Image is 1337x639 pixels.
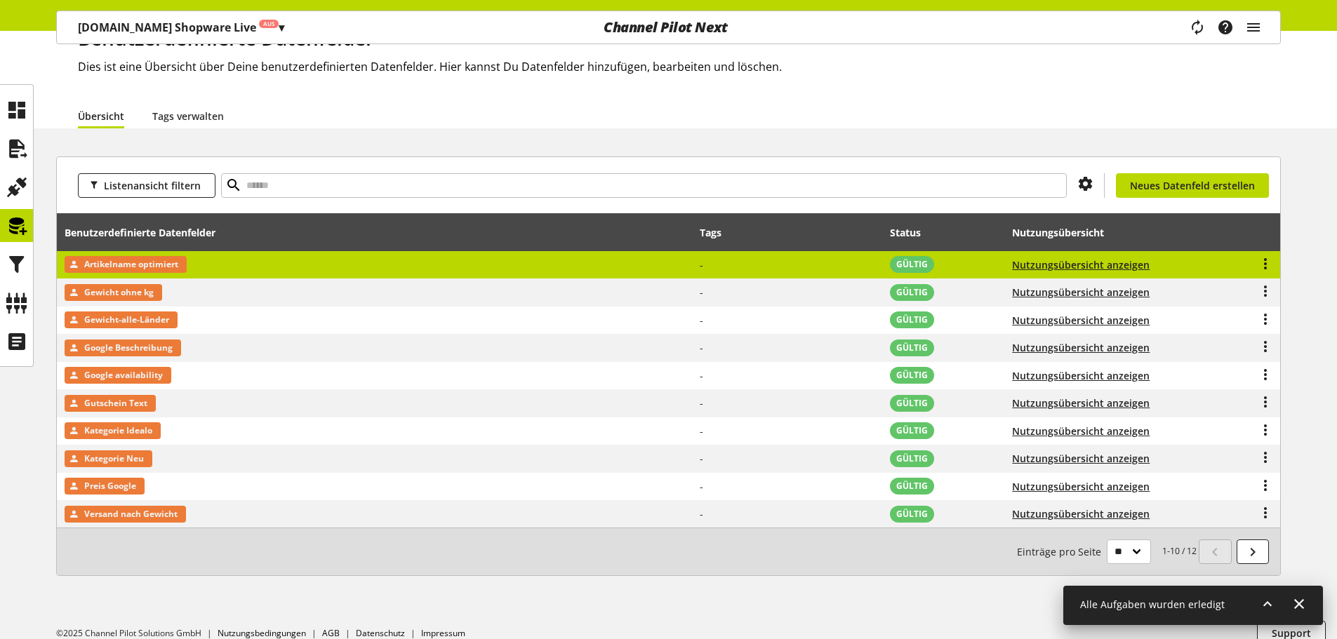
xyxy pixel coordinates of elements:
div: Benutzerdefinierte Datenfelder [65,225,230,240]
span: GÜLTIG [896,258,928,271]
button: Nutzungsübersicht anzeigen [1012,479,1150,494]
a: Tags verwalten [152,109,224,123]
button: Nutzungsübersicht anzeigen [1012,396,1150,410]
span: - [700,314,703,327]
span: Google availability [84,367,163,384]
span: Gewicht ohne kg [84,284,154,301]
button: Nutzungsübersicht anzeigen [1012,424,1150,438]
span: Gutschein Text [84,395,147,412]
span: - [700,480,703,493]
a: AGB [322,627,340,639]
span: - [700,258,703,271]
span: GÜLTIG [896,508,928,520]
button: Nutzungsübersicht anzeigen [1012,313,1150,328]
span: Kategorie Idealo [84,422,152,439]
div: Nutzungsübersicht [1012,225,1118,240]
span: GÜLTIG [896,452,928,465]
span: - [700,424,703,438]
button: Nutzungsübersicht anzeigen [1012,368,1150,383]
span: - [700,396,703,410]
button: Nutzungsübersicht anzeigen [1012,257,1150,272]
span: Listenansicht filtern [104,178,201,193]
a: Nutzungsbedingungen [218,627,306,639]
span: GÜLTIG [896,369,928,382]
span: Einträge pro Seite [1017,544,1107,559]
button: Nutzungsübersicht anzeigen [1012,340,1150,355]
a: Neues Datenfeld erstellen [1116,173,1269,198]
span: - [700,369,703,382]
div: Tags [700,225,721,240]
span: GÜLTIG [896,286,928,299]
p: [DOMAIN_NAME] Shopware Live [78,19,284,36]
span: ▾ [279,20,284,35]
button: Listenansicht filtern [78,173,215,198]
button: Nutzungsübersicht anzeigen [1012,285,1150,300]
span: - [700,285,703,299]
h2: Dies ist eine Übersicht über Deine benutzerdefinierten Datenfelder. Hier kannst Du Datenfelder hi... [78,58,1281,75]
span: Alle Aufgaben wurden erledigt [1080,598,1225,611]
span: Gewicht-alle-Länder [84,311,169,328]
span: Google Beschreibung [84,339,173,356]
small: 1-10 / 12 [1017,539,1197,564]
span: GÜLTIG [896,397,928,410]
span: Neues Datenfeld erstellen [1130,178,1255,193]
span: GÜLTIG [896,342,928,354]
span: - [700,452,703,465]
span: Aus [263,20,274,28]
span: GÜLTIG [896,480,928,492]
div: Status [890,225,935,240]
span: - [700,507,703,520]
span: Artikelname optimiert [84,256,178,273]
span: GÜLTIG [896,314,928,326]
button: Nutzungsübersicht anzeigen [1012,506,1150,521]
span: - [700,341,703,354]
button: Nutzungsübersicht anzeigen [1012,451,1150,466]
a: Übersicht [78,109,124,123]
span: Versand nach Gewicht [84,506,178,523]
span: Preis Google [84,478,136,495]
span: Kategorie Neu [84,450,144,467]
nav: main navigation [56,11,1281,44]
a: Datenschutz [356,627,405,639]
a: Impressum [421,627,465,639]
span: GÜLTIG [896,424,928,437]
